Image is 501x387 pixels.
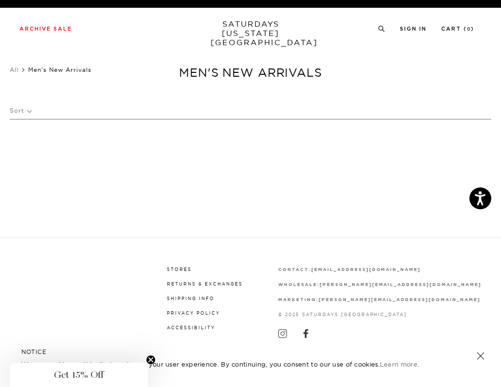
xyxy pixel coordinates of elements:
h5: NOTICE [21,348,480,356]
a: Privacy Policy [167,310,220,316]
p: We use cookies on this site to enhance your user experience. By continuing, you consent to our us... [21,359,445,369]
a: [PERSON_NAME][EMAIL_ADDRESS][DOMAIN_NAME] [319,297,481,302]
strong: contact: [278,268,311,272]
div: Get 15% OffClose teaser [10,363,148,387]
a: Sign In [400,26,427,32]
a: Returns & Exchanges [167,281,243,286]
a: [EMAIL_ADDRESS][DOMAIN_NAME] [311,267,421,272]
a: Terms & Conditions [167,340,236,345]
a: All [10,66,18,73]
a: [PERSON_NAME][EMAIL_ADDRESS][DOMAIN_NAME] [320,282,482,287]
small: 0 [467,27,471,32]
a: Archive Sale [19,26,72,32]
strong: [PERSON_NAME][EMAIL_ADDRESS][DOMAIN_NAME] [320,283,482,287]
p: © 2025 Saturdays [GEOGRAPHIC_DATA] [278,311,482,318]
strong: [PERSON_NAME][EMAIL_ADDRESS][DOMAIN_NAME] [319,298,481,302]
a: Accessibility [167,325,215,330]
strong: marketing: [278,298,319,302]
strong: [EMAIL_ADDRESS][DOMAIN_NAME] [311,268,421,272]
button: Close teaser [146,355,156,365]
strong: wholesale: [278,283,320,287]
a: SATURDAYS[US_STATE][GEOGRAPHIC_DATA] [211,19,291,47]
a: Shipping Info [167,296,215,301]
a: Learn more [380,360,417,368]
a: Cart (0) [441,26,474,32]
p: Sort [10,100,31,122]
span: Men's New Arrivals [28,66,91,73]
span: Get 15% Off [54,369,104,381]
a: Stores [167,267,192,272]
